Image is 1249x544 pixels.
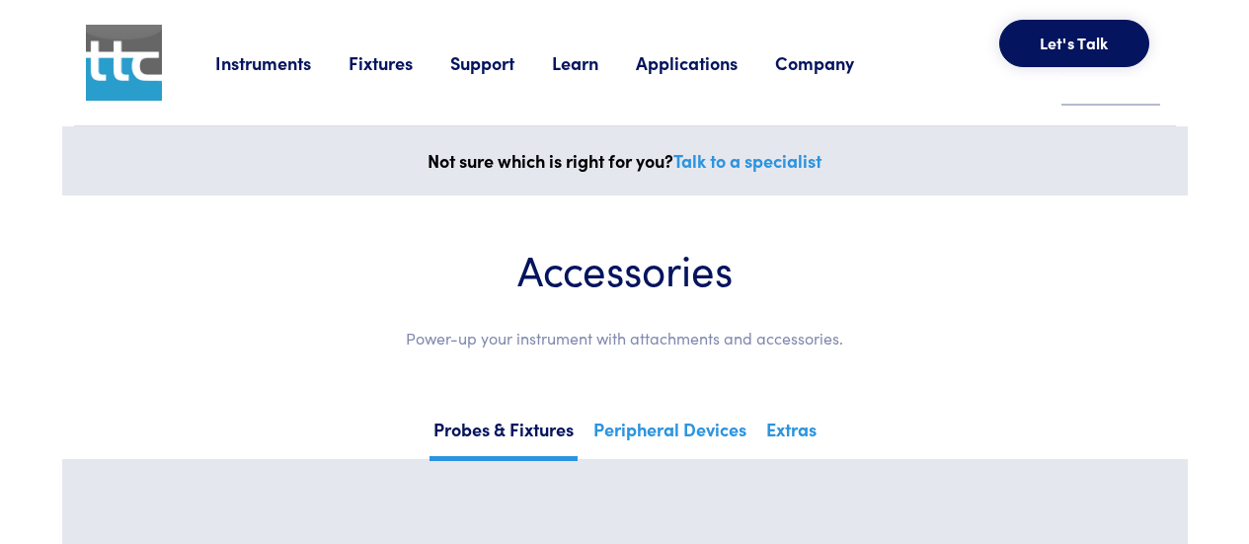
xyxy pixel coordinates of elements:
[762,413,820,456] a: Extras
[589,413,750,456] a: Peripheral Devices
[215,50,349,75] a: Instruments
[74,146,1176,176] p: Not sure which is right for you?
[673,148,821,173] a: Talk to a specialist
[999,20,1149,67] button: Let's Talk
[450,50,552,75] a: Support
[429,413,578,461] a: Probes & Fixtures
[775,50,892,75] a: Company
[349,50,450,75] a: Fixtures
[121,243,1129,295] h1: Accessories
[552,50,636,75] a: Learn
[86,25,162,101] img: ttc_logo_1x1_v1.0.png
[121,326,1129,351] p: Power-up your instrument with attachments and accessories.
[636,50,775,75] a: Applications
